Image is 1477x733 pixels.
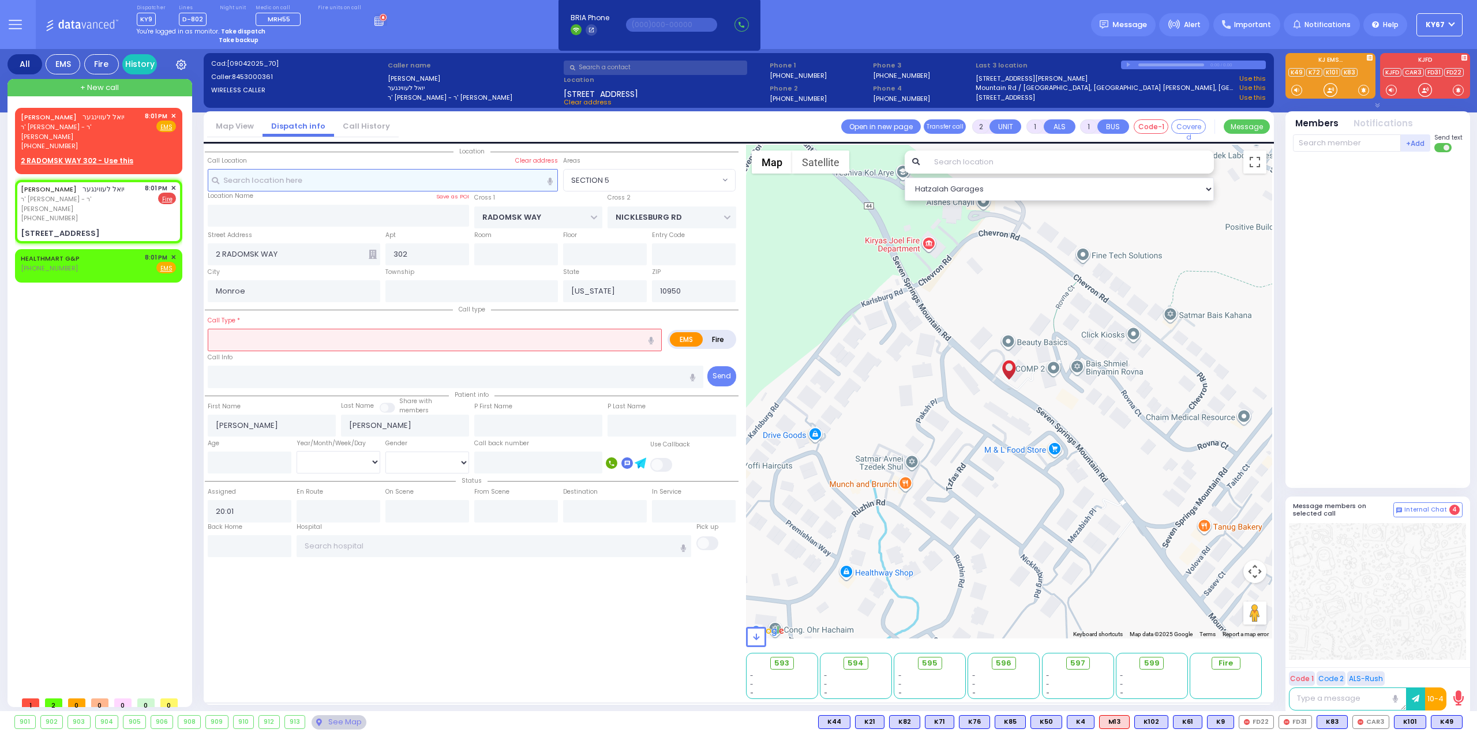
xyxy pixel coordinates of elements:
[750,671,754,680] span: -
[1171,119,1206,134] button: Covered
[696,523,718,532] label: Pick up
[1184,20,1201,30] span: Alert
[208,523,242,532] label: Back Home
[1244,719,1250,725] img: red-radio-icon.svg
[976,93,1035,103] a: [STREET_ADDRESS]
[399,397,432,405] small: Share with
[297,439,380,448] div: Year/Month/Week/Day
[1120,680,1123,689] span: -
[22,698,39,707] span: 1
[219,36,258,44] strong: Take backup
[234,716,254,728] div: 910
[160,698,178,707] span: 0
[976,61,1121,70] label: Last 3 location
[925,715,954,729] div: K71
[1434,142,1453,153] label: Turn off text
[151,716,173,728] div: 906
[976,74,1088,84] a: [STREET_ADDRESS][PERSON_NAME]
[889,715,920,729] div: K82
[1341,68,1358,77] a: K83
[208,353,233,362] label: Call Info
[1317,715,1348,729] div: BLS
[1044,119,1075,134] button: ALS
[137,698,155,707] span: 0
[211,59,384,69] label: Cad:
[889,715,920,729] div: BLS
[1394,715,1426,729] div: K101
[21,213,78,223] span: [PHONE_NUMBER]
[626,18,717,32] input: (000)000-00000
[1173,715,1202,729] div: BLS
[15,716,35,728] div: 901
[369,250,377,259] span: Other building occupants
[972,680,976,689] span: -
[1239,715,1274,729] div: FD22
[1403,68,1424,77] a: CAR3
[1134,715,1168,729] div: BLS
[770,61,869,70] span: Phone 1
[1243,560,1266,583] button: Map camera controls
[774,657,789,669] span: 593
[385,487,414,497] label: On Scene
[972,671,976,680] span: -
[208,191,253,201] label: Location Name
[206,716,228,728] div: 909
[564,170,719,190] span: SECTION 5
[1317,671,1345,686] button: Code 2
[21,254,80,263] a: HEALTHMART G&P
[221,27,265,36] strong: Take dispatch
[1383,20,1399,30] span: Help
[318,5,361,12] label: Fire units on call
[1144,657,1160,669] span: 599
[1134,715,1168,729] div: K102
[1134,119,1168,134] button: Code-1
[608,402,646,411] label: P Last Name
[818,715,850,729] div: K44
[171,253,176,262] span: ✕
[171,111,176,121] span: ✕
[1317,715,1348,729] div: K83
[563,487,598,497] label: Destination
[388,61,560,70] label: Caller name
[137,27,219,36] span: You're logged in as monitor.
[1352,715,1389,729] div: CAR3
[770,84,869,93] span: Phone 2
[474,231,492,240] label: Room
[752,151,792,174] button: Show street map
[563,156,580,166] label: Areas
[84,54,119,74] div: Fire
[160,123,173,131] u: EMS
[873,71,930,80] label: [PHONE_NUMBER]
[137,13,156,26] span: KY9
[207,121,263,131] a: Map View
[21,141,78,151] span: [PHONE_NUMBER]
[1449,505,1460,515] span: 4
[123,716,145,728] div: 905
[563,231,577,240] label: Floor
[1239,74,1266,84] a: Use this
[1099,715,1130,729] div: M13
[898,689,902,697] span: -
[208,439,219,448] label: Age
[1383,68,1401,77] a: KJFD
[1324,68,1340,77] a: K101
[208,316,240,325] label: Call Type *
[564,75,766,85] label: Location
[208,169,558,191] input: Search location here
[1279,715,1312,729] div: FD31
[453,305,491,314] span: Call type
[927,151,1214,174] input: Search location
[1224,119,1270,134] button: Message
[388,83,560,93] label: יואל לעווינגער
[670,332,703,347] label: EMS
[898,680,902,689] span: -
[220,5,246,12] label: Night unit
[652,487,681,497] label: In Service
[1219,657,1233,669] span: Fire
[770,71,827,80] label: [PHONE_NUMBER]
[1046,689,1049,697] span: -
[898,671,902,680] span: -
[1285,57,1375,65] label: KJ EMS...
[1100,20,1108,29] img: message.svg
[976,83,1236,93] a: Mountain Rd / [GEOGRAPHIC_DATA], [GEOGRAPHIC_DATA] [PERSON_NAME], [GEOGRAPHIC_DATA]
